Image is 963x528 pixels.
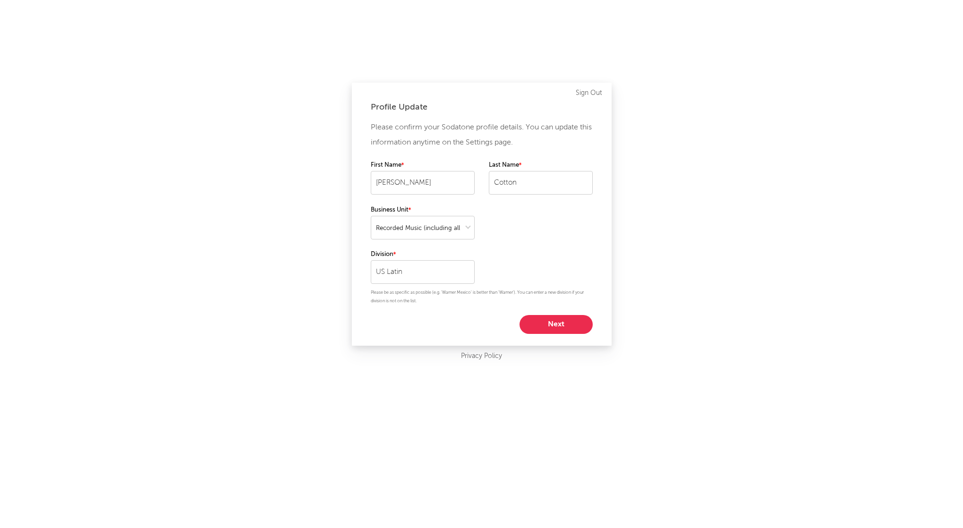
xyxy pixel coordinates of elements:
[371,160,475,171] label: First Name
[371,289,593,306] p: Please be as specific as possible (e.g. 'Warner Mexico' is better than 'Warner'). You can enter a...
[461,350,502,362] a: Privacy Policy
[371,171,475,195] input: Your first name
[489,160,593,171] label: Last Name
[520,315,593,334] button: Next
[371,260,475,284] input: Your division
[371,204,475,216] label: Business Unit
[489,171,593,195] input: Your last name
[371,120,593,150] p: Please confirm your Sodatone profile details. You can update this information anytime on the Sett...
[576,87,602,99] a: Sign Out
[371,102,593,113] div: Profile Update
[371,249,475,260] label: Division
